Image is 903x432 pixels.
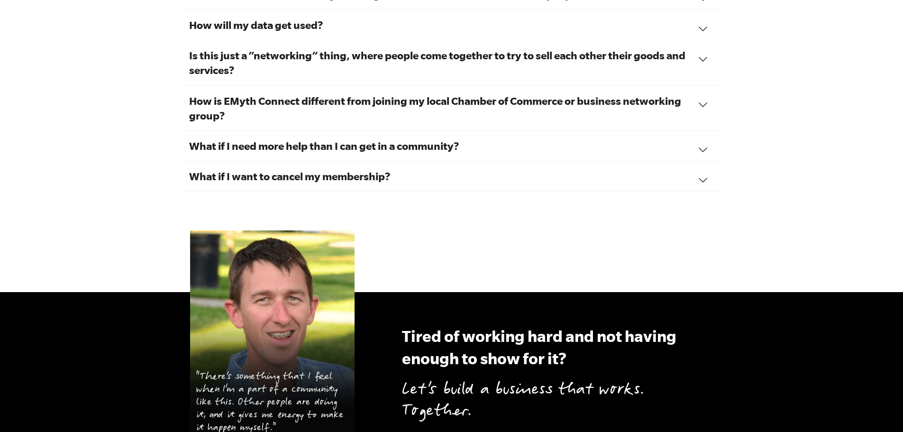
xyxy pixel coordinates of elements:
h3: Is this just a “networking” thing, where people come together to try to sell each other their goo... [189,48,714,77]
iframe: Chat Widget [856,386,903,432]
h3: How will my data get used? [189,18,714,32]
p: Let’s build a business that works. Together. [402,380,713,423]
h3: What if I want to cancel my membership? [189,169,714,184]
h3: Tired of working hard and not having enough to show for it? [402,325,713,370]
h3: What if I need more help than I can get in a community? [189,138,714,153]
h3: How is EMyth Connect different from joining my local Chamber of Commerce or business networking g... [189,93,714,123]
